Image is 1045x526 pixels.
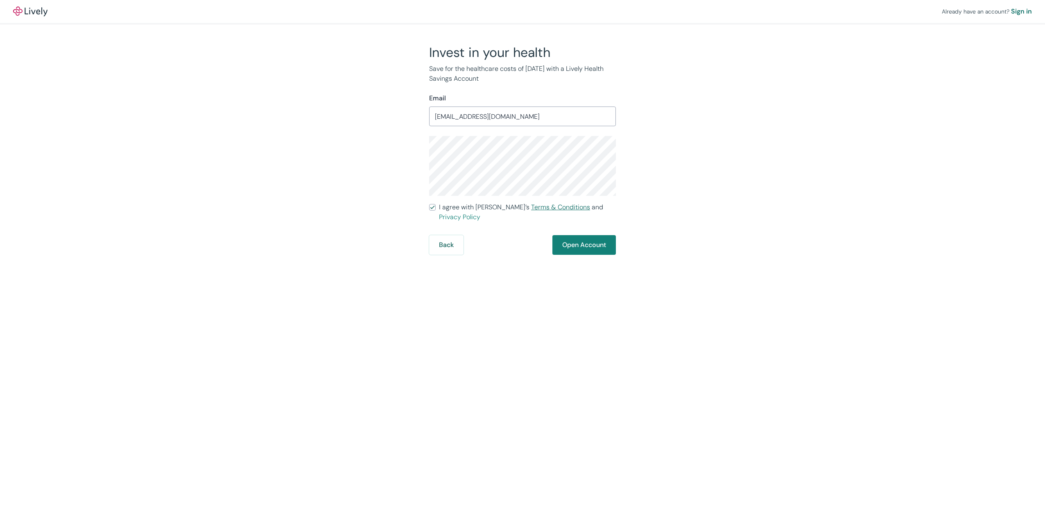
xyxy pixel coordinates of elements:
[429,93,446,103] label: Email
[942,7,1032,16] div: Already have an account?
[429,235,464,255] button: Back
[429,64,616,84] p: Save for the healthcare costs of [DATE] with a Lively Health Savings Account
[531,203,590,211] a: Terms & Conditions
[439,202,616,222] span: I agree with [PERSON_NAME]’s and
[429,44,616,61] h2: Invest in your health
[1011,7,1032,16] a: Sign in
[552,235,616,255] button: Open Account
[13,7,47,16] a: LivelyLively
[13,7,47,16] img: Lively
[439,213,480,221] a: Privacy Policy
